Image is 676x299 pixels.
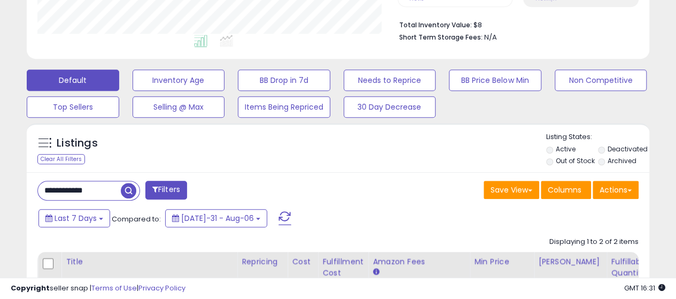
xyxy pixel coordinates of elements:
[555,144,575,154] label: Active
[344,70,436,91] button: Needs to Reprice
[399,18,631,30] li: $8
[549,237,639,247] div: Displaying 1 to 2 of 2 items
[399,33,483,42] b: Short Term Storage Fees:
[238,70,330,91] button: BB Drop in 7d
[27,70,119,91] button: Default
[555,156,594,165] label: Out of Stock
[593,181,639,199] button: Actions
[91,283,137,293] a: Terms of Use
[145,181,187,200] button: Filters
[57,136,98,151] h5: Listings
[546,132,649,142] p: Listing States:
[548,185,581,195] span: Columns
[238,96,330,118] button: Items Being Repriced
[399,20,472,29] b: Total Inventory Value:
[242,256,283,267] div: Repricing
[55,213,97,224] span: Last 7 Days
[181,213,254,224] span: [DATE]-31 - Aug-06
[484,181,539,199] button: Save View
[608,156,636,165] label: Archived
[292,256,313,267] div: Cost
[608,144,648,154] label: Deactivated
[484,32,497,42] span: N/A
[372,256,465,267] div: Amazon Fees
[66,256,232,267] div: Title
[37,154,85,164] div: Clear All Filters
[133,96,225,118] button: Selling @ Max
[624,283,665,293] span: 2025-08-14 16:31 GMT
[541,181,591,199] button: Columns
[555,70,647,91] button: Non Competitive
[538,256,602,267] div: [PERSON_NAME]
[138,283,185,293] a: Privacy Policy
[112,214,161,224] span: Compared to:
[344,96,436,118] button: 30 Day Decrease
[11,283,50,293] strong: Copyright
[165,209,267,227] button: [DATE]-31 - Aug-06
[322,256,363,279] div: Fulfillment Cost
[611,256,648,279] div: Fulfillable Quantity
[372,267,379,277] small: Amazon Fees.
[11,283,185,294] div: seller snap | |
[474,256,529,267] div: Min Price
[449,70,541,91] button: BB Price Below Min
[38,209,110,227] button: Last 7 Days
[133,70,225,91] button: Inventory Age
[27,96,119,118] button: Top Sellers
